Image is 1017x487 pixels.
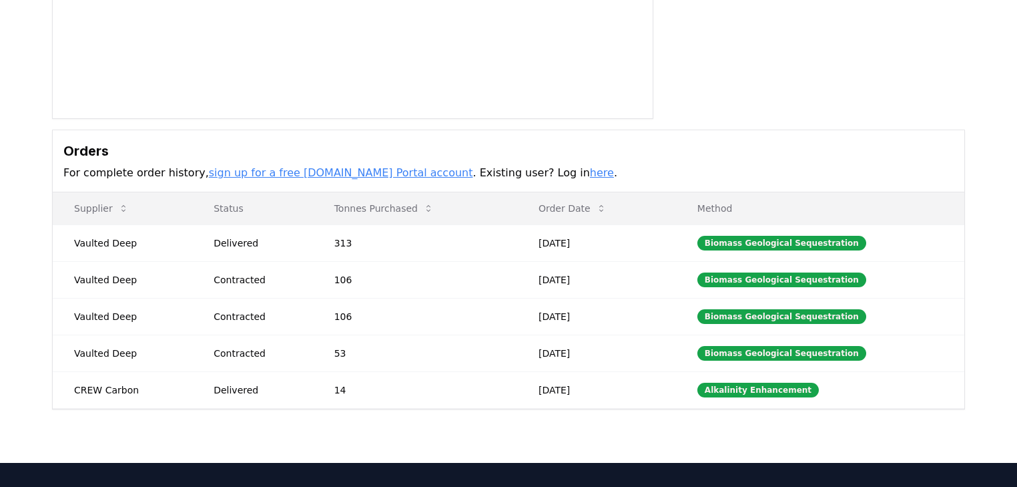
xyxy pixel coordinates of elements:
[313,261,517,298] td: 106
[697,309,866,324] div: Biomass Geological Sequestration
[697,383,819,397] div: Alkalinity Enhancement
[214,236,302,250] div: Delivered
[214,273,302,287] div: Contracted
[53,261,192,298] td: Vaulted Deep
[313,335,517,371] td: 53
[324,195,444,222] button: Tonnes Purchased
[63,141,954,161] h3: Orders
[53,224,192,261] td: Vaulted Deep
[697,273,866,287] div: Biomass Geological Sequestration
[528,195,617,222] button: Order Date
[63,165,954,181] p: For complete order history, . Existing user? Log in .
[53,371,192,408] td: CREW Carbon
[313,224,517,261] td: 313
[687,202,954,215] p: Method
[63,195,139,222] button: Supplier
[209,166,473,179] a: sign up for a free [DOMAIN_NAME] Portal account
[517,224,676,261] td: [DATE]
[697,346,866,361] div: Biomass Geological Sequestration
[590,166,614,179] a: here
[697,236,866,251] div: Biomass Geological Sequestration
[53,298,192,335] td: Vaulted Deep
[517,298,676,335] td: [DATE]
[53,335,192,371] td: Vaulted Deep
[313,298,517,335] td: 106
[214,383,302,397] div: Delivered
[517,371,676,408] td: [DATE]
[214,347,302,360] div: Contracted
[203,202,302,215] p: Status
[214,310,302,323] div: Contracted
[517,261,676,298] td: [DATE]
[517,335,676,371] td: [DATE]
[313,371,517,408] td: 14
